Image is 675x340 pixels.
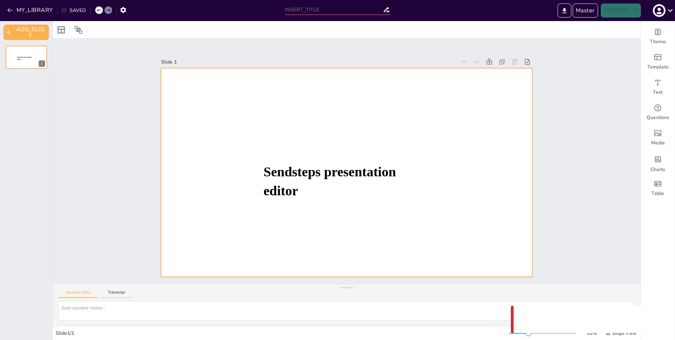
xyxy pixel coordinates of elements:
[6,46,47,69] div: 1
[647,64,669,71] span: Template
[39,60,45,67] div: 1
[61,7,86,14] div: SAVED
[641,74,675,100] div: Add text boxes
[641,24,675,49] div: Change the overall theme
[4,25,49,40] button: ADD_SLIDE
[650,166,665,173] span: Charts
[264,164,396,198] span: Sendsteps presentation editor
[641,49,675,74] div: Add ready made slides
[573,4,598,18] button: Enter Master Mode
[5,5,56,16] button: MY_LIBRARY
[56,24,67,35] div: Layout
[74,26,83,34] span: Position
[17,57,32,60] span: Sendsteps presentation editor
[285,5,383,15] input: INSERT_TITLE
[641,125,675,150] div: Add images, graphics, shapes or video
[650,38,666,45] span: Theme
[641,150,675,176] div: Add charts and graphs
[651,139,665,146] span: Media
[558,4,571,18] button: EXPORT_TO_POWERPOINT
[651,190,664,197] span: Table
[58,290,98,298] button: Speaker Notes
[647,114,669,121] span: Questions
[653,89,663,96] span: Text
[641,100,675,125] div: Get real-time input from your audience
[601,4,641,18] button: PRESENT
[161,59,456,65] div: Slide 1
[56,330,509,336] div: Slide 1 / 1
[641,176,675,201] div: Add a table
[533,315,647,324] p: Something went wrong with the request.
[101,290,132,298] button: Transcript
